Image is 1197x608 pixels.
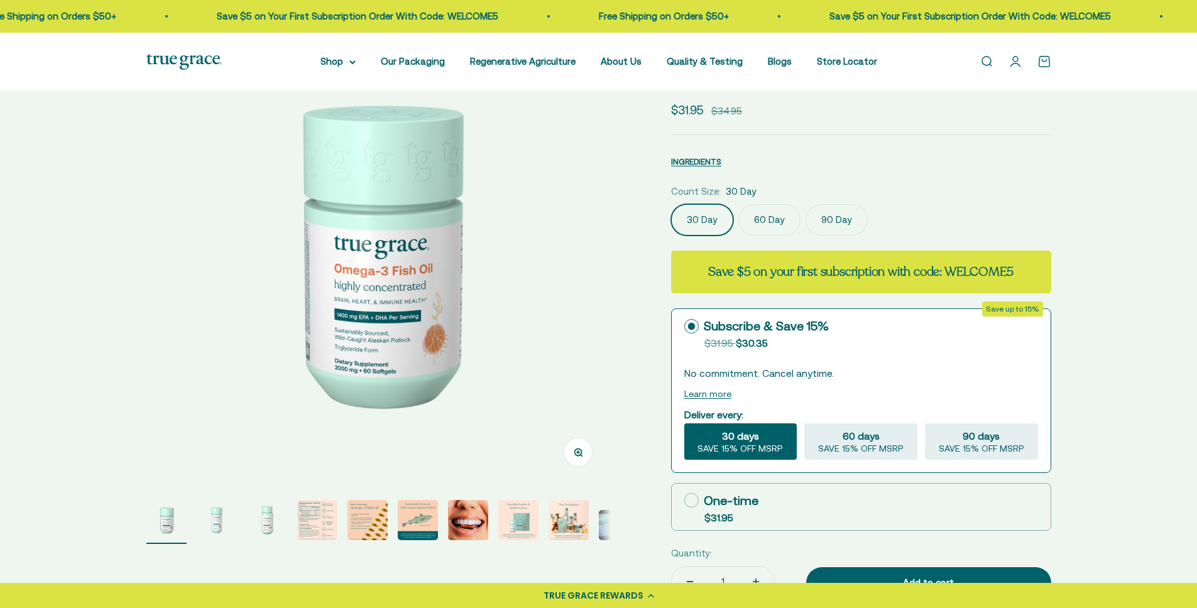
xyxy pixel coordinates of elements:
a: Blogs [768,56,792,67]
img: Our full product line provides a robust and comprehensive offering for a true foundation of healt... [549,500,589,540]
img: Our fish oil is traceable back to the specific fishery it came form, so you can check that it mee... [398,500,438,540]
button: Go to item 10 [599,510,639,544]
img: Omega-3 Fish Oil for Brain, Heart, and Immune Health* Sustainably sourced, wild-caught Alaskan fi... [146,500,187,540]
button: INGREDIENTS [671,154,721,169]
a: About Us [601,56,642,67]
img: Omega-3 Fish Oil [247,500,287,540]
legend: Count Size: [671,184,721,199]
img: Omega-3 Fish Oil for Brain, Heart, and Immune Health* Sustainably sourced, wild-caught Alaskan fi... [146,21,611,485]
img: When you opt for our refill pouches instead of buying a whole new bottle every time you buy suppl... [498,500,538,540]
sale-price: $31.95 [671,100,704,119]
button: Go to item 5 [347,500,388,544]
button: Go to item 4 [297,500,337,544]
button: Go to item 9 [549,500,589,544]
button: Go to item 7 [448,500,488,544]
div: TRUE GRACE REWARDS [544,589,643,602]
button: Go to item 6 [398,500,438,544]
button: Go to item 3 [247,500,287,544]
img: Omega-3 Fish Oil [197,500,237,540]
a: Our Packaging [381,56,445,67]
span: 30 Day [726,184,757,199]
summary: Shop [320,54,356,69]
label: Quantity: [671,546,712,561]
img: Alaskan Pollock live a short life and do not bio-accumulate heavy metals and toxins the way older... [448,500,488,540]
button: Go to item 2 [197,500,237,544]
button: Go to item 8 [498,500,538,544]
a: Store Locator [817,56,877,67]
span: INGREDIENTS [671,157,721,166]
a: Free Shipping on Orders $50+ [598,11,728,21]
p: Save $5 on Your First Subscription Order With Code: WELCOME5 [828,9,1110,24]
button: Go to item 1 [146,500,187,544]
strong: Save $5 on your first subscription with code: WELCOME5 [708,263,1014,280]
p: Save $5 on Your First Subscription Order With Code: WELCOME5 [216,9,497,24]
a: Quality & Testing [667,56,743,67]
button: Add to cart [806,567,1051,599]
button: Increase quantity [738,567,774,597]
compare-at-price: $34.95 [711,104,742,119]
button: Decrease quantity [672,567,708,597]
img: We source our fish oil from Alaskan Pollock that have been freshly caught for human consumption i... [297,500,337,540]
div: Add to cart [831,575,1026,590]
a: Regenerative Agriculture [470,56,576,67]
img: - Sustainably sourced, wild-caught Alaskan fish - Provides 1400 mg of the essential fatty Acids E... [347,500,388,540]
